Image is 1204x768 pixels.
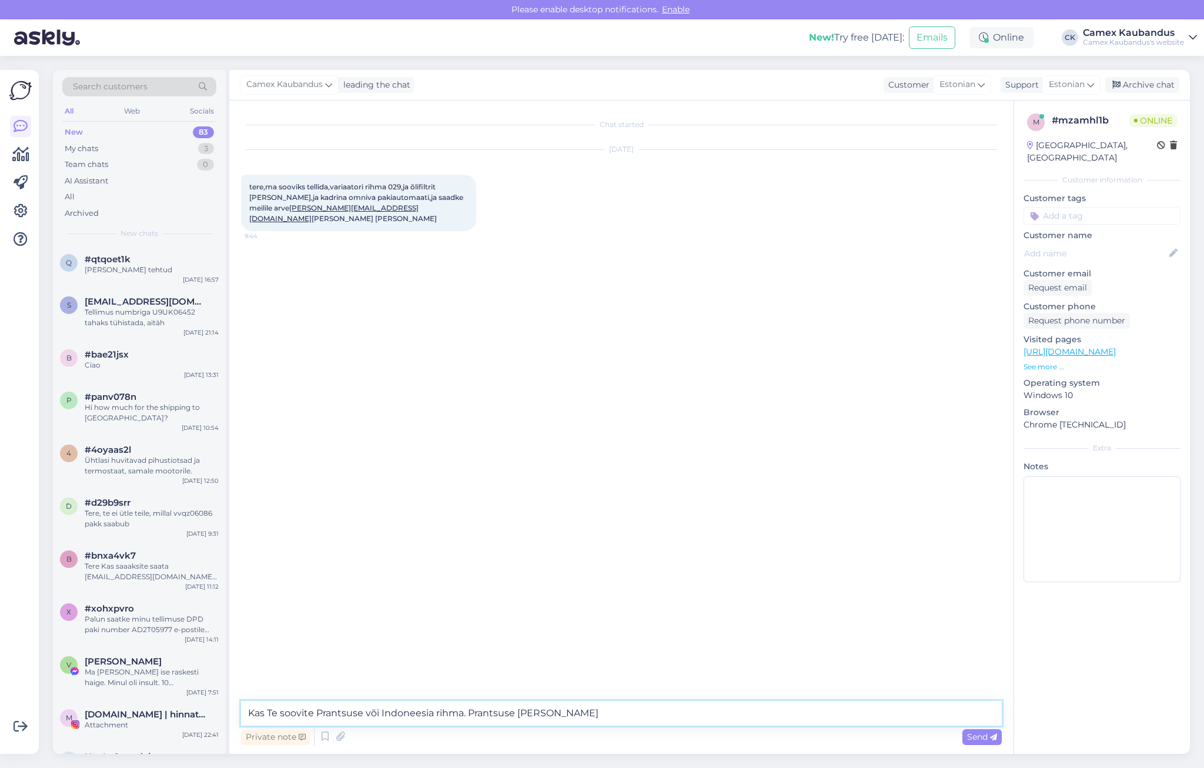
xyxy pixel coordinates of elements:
[1024,406,1180,419] p: Browser
[193,126,214,138] div: 83
[85,667,219,688] div: Ma [PERSON_NAME] ise raskesti haige. Minul oli insult. 10 [PERSON_NAME] [GEOGRAPHIC_DATA] haua ka...
[183,275,219,284] div: [DATE] 16:57
[809,32,834,43] b: New!
[1024,443,1180,453] div: Extra
[85,360,219,370] div: Ciao
[1024,247,1167,260] input: Add name
[85,497,131,508] span: #d29b9srr
[185,635,219,644] div: [DATE] 14:11
[967,732,997,742] span: Send
[188,103,216,119] div: Socials
[1105,77,1179,93] div: Archive chat
[85,402,219,423] div: Hi how much for the shipping to [GEOGRAPHIC_DATA]?
[66,502,72,510] span: d
[85,656,162,667] span: Valerik Ahnefer
[85,455,219,476] div: Ühtlasi huvitavad pihustiotsad ja termostaat, samale mootorile.
[1024,192,1180,205] p: Customer tags
[65,126,83,138] div: New
[185,582,219,591] div: [DATE] 11:12
[249,182,465,223] span: tere,ma sooviks tellida,variaatori rihma 029,ja õlifiltrit [PERSON_NAME],ja kadrina omniva pakiau...
[85,445,131,455] span: #4oyaas2l
[85,392,136,402] span: #panv078n
[1024,460,1180,473] p: Notes
[121,228,158,239] span: New chats
[1024,419,1180,431] p: Chrome [TECHNICAL_ID]
[1027,139,1157,164] div: [GEOGRAPHIC_DATA], [GEOGRAPHIC_DATA]
[1024,229,1180,242] p: Customer name
[909,26,955,49] button: Emails
[85,508,219,529] div: Tere, te ei ütle teile, millal vvqz06086 pakk saabub
[65,175,108,187] div: AI Assistant
[66,258,72,267] span: q
[122,103,142,119] div: Web
[85,752,165,762] span: HepIs Complaints
[241,119,1002,130] div: Chat started
[85,614,219,635] div: Palun saatke minu tellimuse DPD paki number AD2T05977 e-postile [EMAIL_ADDRESS][DOMAIN_NAME]
[65,159,108,171] div: Team chats
[66,713,72,722] span: m
[249,203,419,223] a: [PERSON_NAME][EMAIL_ADDRESS][DOMAIN_NAME]
[1024,377,1180,389] p: Operating system
[1052,113,1129,128] div: # mzamhl1b
[1083,28,1197,47] a: Camex KaubandusCamex Kaubandus's website
[1024,268,1180,280] p: Customer email
[1049,78,1085,91] span: Estonian
[85,709,207,720] span: marimell.eu | hinnatud sisuloojad
[73,81,148,93] span: Search customers
[9,79,32,102] img: Askly Logo
[884,79,929,91] div: Customer
[1083,38,1184,47] div: Camex Kaubandus's website
[67,300,71,309] span: S
[182,476,219,485] div: [DATE] 12:50
[1024,280,1092,296] div: Request email
[1083,28,1184,38] div: Camex Kaubandus
[182,730,219,739] div: [DATE] 22:41
[339,79,410,91] div: leading the chat
[62,103,76,119] div: All
[85,254,131,265] span: #qtqoet1k
[66,396,72,405] span: p
[85,561,219,582] div: Tere Kas saaaksite saata [EMAIL_ADDRESS][DOMAIN_NAME] e-[PERSON_NAME] ka minu tellimuse arve: EWF...
[184,370,219,379] div: [DATE] 13:31
[969,27,1034,48] div: Online
[241,701,1002,726] textarea: Kas Te soovite Prantsuse või Indoneesia rihma. Prantsuse [PERSON_NAME]
[1001,79,1039,91] div: Support
[241,729,310,745] div: Private note
[65,143,98,155] div: My chats
[1024,175,1180,185] div: Customer information
[85,349,129,360] span: #bae21jsx
[246,78,323,91] span: Camex Kaubandus
[85,550,136,561] span: #bnxa4vk7
[245,232,289,241] span: 9:44
[85,265,219,275] div: [PERSON_NAME] tehtud
[66,607,71,616] span: x
[1024,389,1180,402] p: Windows 10
[1033,118,1039,126] span: m
[85,720,219,730] div: Attachment
[1024,300,1180,313] p: Customer phone
[241,144,1002,155] div: [DATE]
[66,353,72,362] span: b
[85,296,207,307] span: Sectorx5@hotmail.com
[809,31,904,45] div: Try free [DATE]:
[85,307,219,328] div: Tellimus numbriga U9UK06452 tahaks tühistada, aitäh
[1024,362,1180,372] p: See more ...
[66,660,71,669] span: V
[65,208,99,219] div: Archived
[186,529,219,538] div: [DATE] 9:31
[1024,313,1130,329] div: Request phone number
[1024,346,1116,357] a: [URL][DOMAIN_NAME]
[85,603,134,614] span: #xohxpvro
[197,159,214,171] div: 0
[65,191,75,203] div: All
[182,423,219,432] div: [DATE] 10:54
[1024,333,1180,346] p: Visited pages
[183,328,219,337] div: [DATE] 21:14
[66,449,71,458] span: 4
[1129,114,1177,127] span: Online
[939,78,975,91] span: Estonian
[198,143,214,155] div: 3
[658,4,693,15] span: Enable
[186,688,219,697] div: [DATE] 7:51
[1024,207,1180,225] input: Add a tag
